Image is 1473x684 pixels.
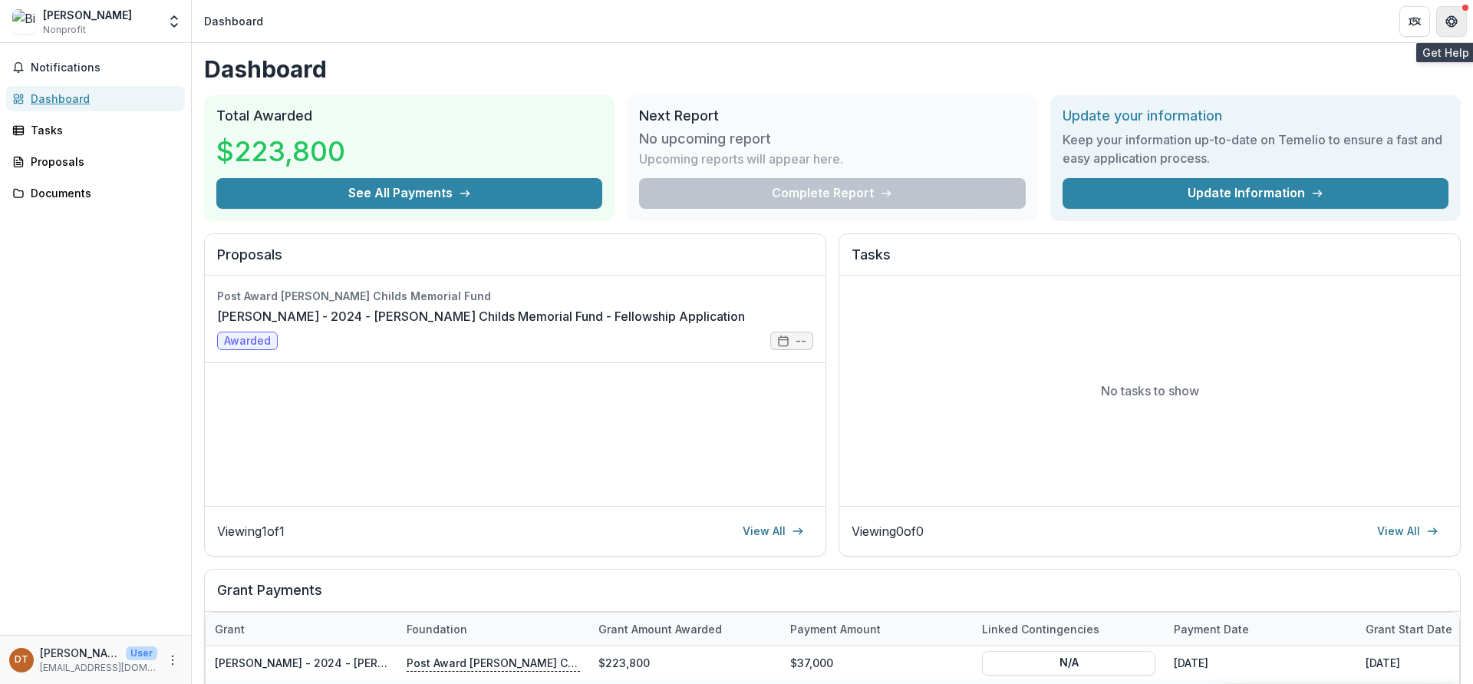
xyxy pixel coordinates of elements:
div: Proposals [31,154,173,170]
p: Post Award [PERSON_NAME] Childs Memorial Fund [407,654,580,671]
div: Payment Amount [781,613,973,646]
p: User [126,646,157,660]
a: Dashboard [6,86,185,111]
h3: Keep your information up-to-date on Temelio to ensure a fast and easy application process. [1063,131,1448,167]
a: View All [733,519,813,544]
div: Grant amount awarded [589,621,731,637]
h2: Grant Payments [217,582,1448,611]
nav: breadcrumb [198,10,269,32]
div: Dashboard [31,91,173,107]
div: Linked Contingencies [973,621,1109,637]
h2: Total Awarded [216,107,602,124]
div: Grant start date [1356,621,1461,637]
h2: Proposals [217,246,813,276]
a: Update Information [1063,178,1448,209]
h1: Dashboard [204,55,1461,83]
p: Viewing 0 of 0 [852,522,924,540]
div: Documents [31,185,173,201]
div: Foundation [397,613,589,646]
a: View All [1368,519,1448,544]
img: Bing Shui [12,9,37,34]
h2: Next Report [639,107,1025,124]
div: Linked Contingencies [973,613,1165,646]
div: Dashboard [204,13,263,29]
a: Tasks [6,117,185,143]
a: Documents [6,180,185,206]
a: [PERSON_NAME] - 2024 - [PERSON_NAME] Childs Memorial Fund - Fellowship Application [215,656,694,669]
div: $223,800 [589,646,781,679]
div: Grant [206,613,397,646]
p: [EMAIL_ADDRESS][DOMAIN_NAME] [40,661,157,675]
div: [PERSON_NAME] [43,7,132,23]
div: Grant amount awarded [589,613,781,646]
a: Proposals [6,149,185,174]
p: [PERSON_NAME] [40,645,120,661]
p: Upcoming reports will appear here. [639,150,843,168]
h3: No upcoming report [639,131,771,147]
div: [DATE] [1165,646,1356,679]
div: Payment date [1165,621,1258,637]
span: Notifications [31,61,179,74]
button: Open entity switcher [163,6,185,37]
button: See All Payments [216,178,602,209]
p: No tasks to show [1101,382,1199,400]
div: Dale Twomey [15,655,28,665]
div: Grant [206,621,254,637]
h2: Update your information [1063,107,1448,124]
button: Notifications [6,55,185,80]
button: More [163,651,182,669]
h2: Tasks [852,246,1448,276]
span: Nonprofit [43,23,86,37]
button: Partners [1399,6,1430,37]
div: $37,000 [781,646,973,679]
div: Payment Amount [781,621,890,637]
p: Viewing 1 of 1 [217,522,285,540]
div: Foundation [397,621,476,637]
button: N/A [982,650,1155,675]
button: Get Help [1436,6,1467,37]
a: [PERSON_NAME] - 2024 - [PERSON_NAME] Childs Memorial Fund - Fellowship Application [217,307,745,325]
h3: $223,800 [216,131,345,172]
div: Payment date [1165,613,1356,646]
div: Tasks [31,122,173,138]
